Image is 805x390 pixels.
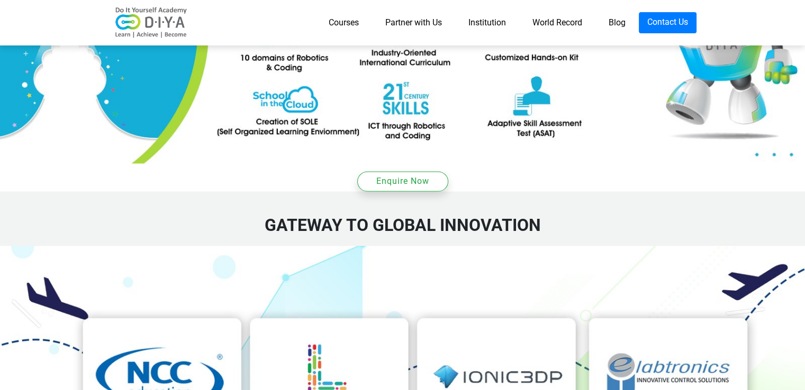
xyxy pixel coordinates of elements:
a: Institution [455,12,519,33]
a: Partner with Us [372,12,455,33]
a: World Record [519,12,595,33]
button: Enquire Now [357,171,448,191]
img: logo-v2.png [109,7,194,39]
a: Contact Us [639,12,697,33]
a: Blog [595,12,639,33]
a: Courses [315,12,372,33]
